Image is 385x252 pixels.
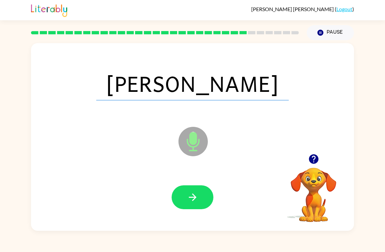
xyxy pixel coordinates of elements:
[251,6,335,12] span: [PERSON_NAME] [PERSON_NAME]
[251,6,354,12] div: ( )
[96,66,289,100] span: [PERSON_NAME]
[31,3,67,17] img: Literably
[281,158,346,223] video: Your browser must support playing .mp4 files to use Literably. Please try using another browser.
[307,25,354,40] button: Pause
[336,6,352,12] a: Logout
